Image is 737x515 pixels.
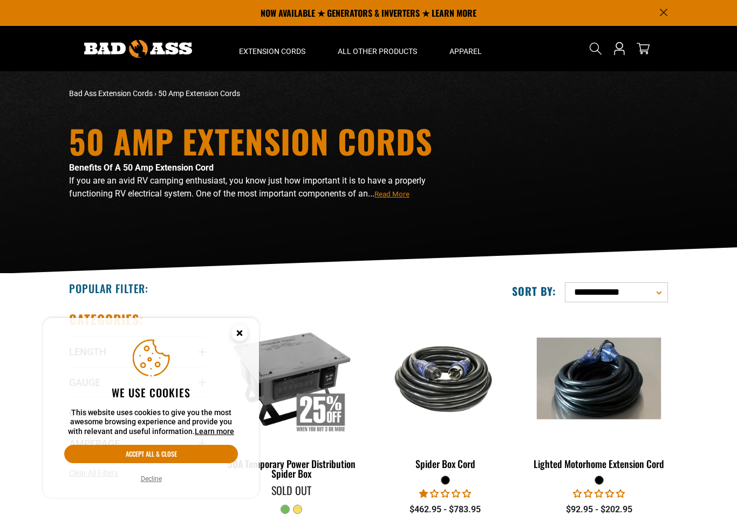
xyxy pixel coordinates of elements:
[377,311,514,475] a: black Spider Box Cord
[374,190,410,198] span: Read More
[69,162,214,173] strong: Benefits Of A 50 Amp Extension Cord
[419,489,471,499] span: 1.00 stars
[84,40,192,58] img: Bad Ass Extension Cords
[64,445,238,463] button: Accept all & close
[138,473,165,484] button: Decline
[449,46,482,56] span: Apparel
[338,46,417,56] span: All Other Products
[69,125,463,157] h1: 50 Amp Extension Cords
[587,40,604,57] summary: Search
[64,385,238,399] h2: We use cookies
[433,26,498,71] summary: Apparel
[224,316,360,441] img: 50A Temporary Power Distribution Spider Box
[512,284,556,298] label: Sort by:
[239,46,305,56] span: Extension Cords
[573,489,625,499] span: 0.00 stars
[223,26,322,71] summary: Extension Cords
[377,459,514,469] div: Spider Box Cord
[158,89,240,98] span: 50 Amp Extension Cords
[195,427,234,436] a: Learn more
[531,338,667,419] img: black
[64,408,238,437] p: This website uses cookies to give you the most awesome browsing experience and provide you with r...
[322,26,433,71] summary: All Other Products
[377,337,513,420] img: black
[223,459,360,478] div: 50A Temporary Power Distribution Spider Box
[69,89,153,98] a: Bad Ass Extension Cords
[223,311,360,485] a: 50A Temporary Power Distribution Spider Box 50A Temporary Power Distribution Spider Box
[69,174,463,200] p: If you are an avid RV camping enthusiast, you know just how important it is to have a properly fu...
[530,311,668,475] a: black Lighted Motorhome Extension Cord
[530,459,668,469] div: Lighted Motorhome Extension Cord
[154,89,156,98] span: ›
[43,318,259,498] aside: Cookie Consent
[69,88,463,99] nav: breadcrumbs
[69,311,144,328] h2: Categories:
[223,485,360,496] div: Sold Out
[69,281,148,295] h2: Popular Filter:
